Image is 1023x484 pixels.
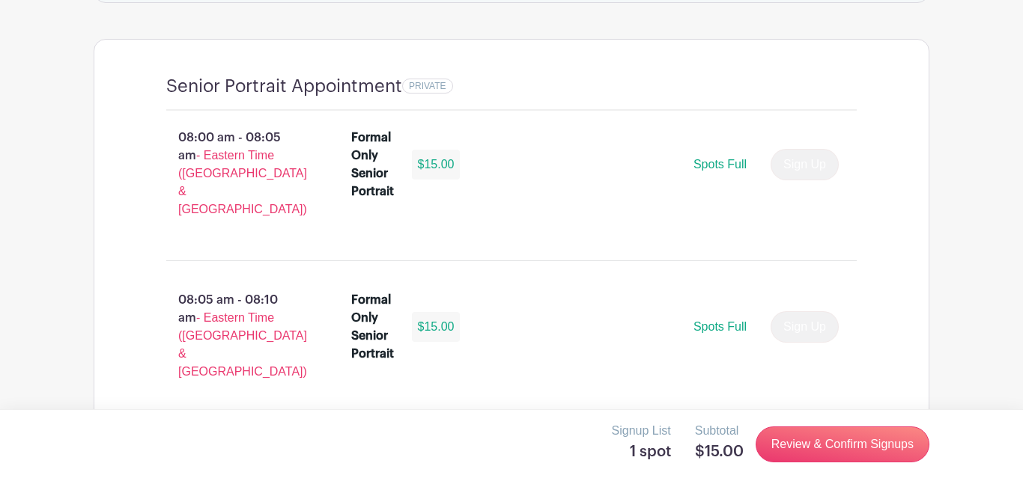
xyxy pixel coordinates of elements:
p: Signup List [612,422,671,440]
span: Spots Full [693,158,747,171]
a: Review & Confirm Signups [756,426,929,462]
span: PRIVATE [409,81,446,91]
p: 08:05 am - 08:10 am [142,285,327,387]
div: $15.00 [412,312,461,342]
p: Subtotal [695,422,744,440]
span: Spots Full [693,320,747,333]
h4: Senior Portrait Appointment [166,76,402,97]
p: 08:00 am - 08:05 am [142,123,327,224]
div: $15.00 [412,150,461,180]
div: Formal Only Senior Portrait [351,291,394,363]
span: - Eastern Time ([GEOGRAPHIC_DATA] & [GEOGRAPHIC_DATA]) [178,149,307,215]
span: - Eastern Time ([GEOGRAPHIC_DATA] & [GEOGRAPHIC_DATA]) [178,311,307,378]
h5: $15.00 [695,443,744,461]
div: Formal Only Senior Portrait [351,129,394,200]
h5: 1 spot [612,443,671,461]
